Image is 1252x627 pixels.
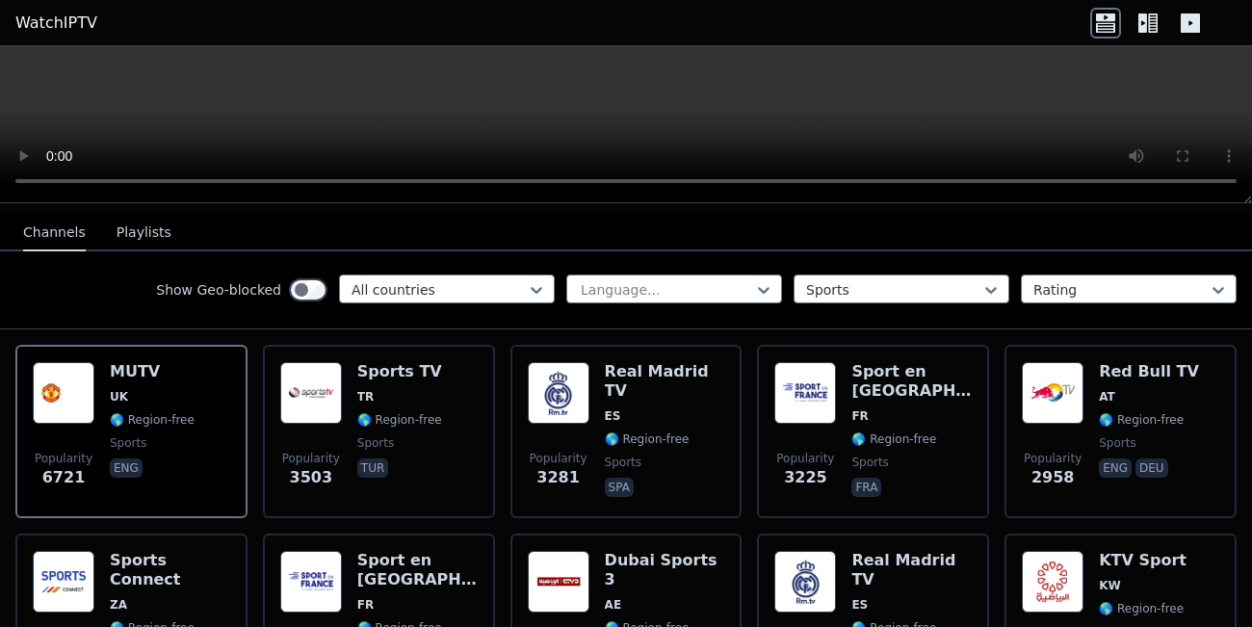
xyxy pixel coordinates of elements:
[357,597,374,613] span: FR
[110,551,230,589] h6: Sports Connect
[110,362,195,381] h6: MUTV
[536,466,580,489] span: 3281
[851,431,936,447] span: 🌎 Region-free
[774,362,836,424] img: Sport en France
[23,215,86,251] button: Channels
[1099,458,1132,478] p: eng
[1099,389,1115,405] span: AT
[1022,551,1083,613] img: KTV Sport
[15,12,97,35] a: WatchIPTV
[357,458,388,478] p: tur
[280,362,342,424] img: Sports TV
[1022,362,1083,424] img: Red Bull TV
[1099,551,1187,570] h6: KTV Sport
[605,408,621,424] span: ES
[110,412,195,428] span: 🌎 Region-free
[528,551,589,613] img: Dubai Sports 3
[1099,601,1184,616] span: 🌎 Region-free
[110,389,128,405] span: UK
[110,597,127,613] span: ZA
[851,551,972,589] h6: Real Madrid TV
[110,435,146,451] span: sports
[156,280,281,300] label: Show Geo-blocked
[33,362,94,424] img: MUTV
[851,478,881,497] p: fra
[357,389,374,405] span: TR
[110,458,143,478] p: eng
[42,466,86,489] span: 6721
[282,451,340,466] span: Popularity
[1024,451,1082,466] span: Popularity
[605,551,725,589] h6: Dubai Sports 3
[117,215,171,251] button: Playlists
[357,435,394,451] span: sports
[357,551,478,589] h6: Sport en [GEOGRAPHIC_DATA]
[1099,412,1184,428] span: 🌎 Region-free
[605,455,641,470] span: sports
[1031,466,1075,489] span: 2958
[851,597,868,613] span: ES
[605,597,621,613] span: AE
[357,362,442,381] h6: Sports TV
[1099,578,1121,593] span: KW
[528,362,589,424] img: Real Madrid TV
[776,451,834,466] span: Popularity
[357,412,442,428] span: 🌎 Region-free
[774,551,836,613] img: Real Madrid TV
[605,362,725,401] h6: Real Madrid TV
[1099,362,1199,381] h6: Red Bull TV
[35,451,92,466] span: Popularity
[851,408,868,424] span: FR
[851,455,888,470] span: sports
[851,362,972,401] h6: Sport en [GEOGRAPHIC_DATA]
[784,466,827,489] span: 3225
[280,551,342,613] img: Sport en France
[1099,435,1135,451] span: sports
[530,451,587,466] span: Popularity
[1135,458,1168,478] p: deu
[605,431,690,447] span: 🌎 Region-free
[290,466,333,489] span: 3503
[605,478,634,497] p: spa
[33,551,94,613] img: Sports Connect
